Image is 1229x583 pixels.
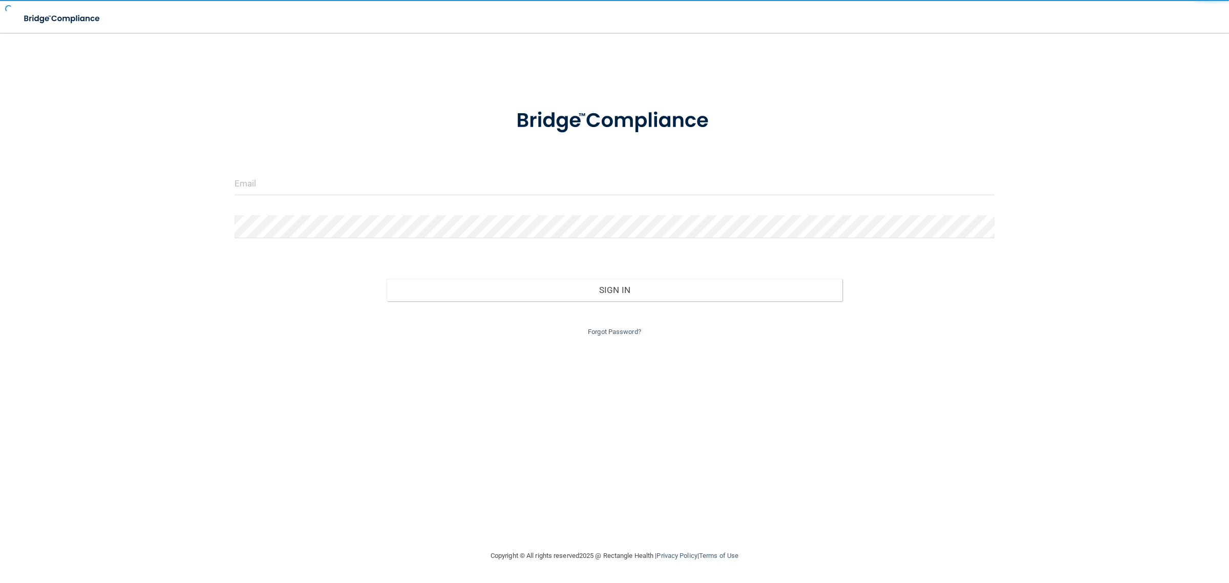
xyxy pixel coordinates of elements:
a: Forgot Password? [588,328,641,336]
img: bridge_compliance_login_screen.278c3ca4.svg [495,94,734,148]
a: Terms of Use [699,552,738,559]
img: bridge_compliance_login_screen.278c3ca4.svg [15,8,110,29]
button: Sign In [387,279,843,301]
a: Privacy Policy [656,552,697,559]
input: Email [235,172,995,195]
div: Copyright © All rights reserved 2025 @ Rectangle Health | | [428,539,801,572]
